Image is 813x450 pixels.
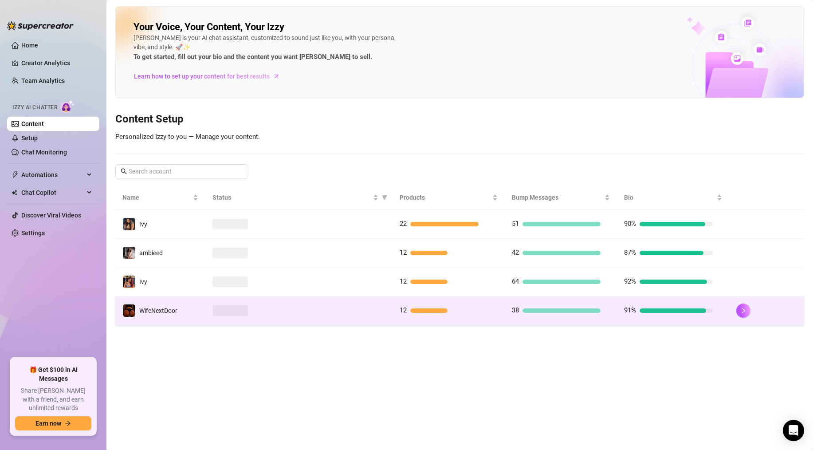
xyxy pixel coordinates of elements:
[624,249,636,257] span: 87%
[15,416,91,430] button: Earn nowarrow-right
[12,103,57,112] span: Izzy AI Chatter
[400,249,407,257] span: 12
[139,307,177,314] span: WifeNextDoor
[129,166,236,176] input: Search account
[512,220,519,228] span: 51
[139,249,163,257] span: ambieed
[21,168,84,182] span: Automations
[139,278,147,285] span: Ivy
[21,56,92,70] a: Creator Analytics
[61,100,75,113] img: AI Chatter
[382,195,387,200] span: filter
[512,277,519,285] span: 64
[115,186,205,210] th: Name
[123,247,135,259] img: ambieed
[740,308,746,314] span: right
[134,21,284,33] h2: Your Voice, Your Content, Your Izzy
[21,77,65,84] a: Team Analytics
[134,33,400,63] div: [PERSON_NAME] is your AI chat assistant, customized to sound just like you, with your persona, vi...
[783,420,804,441] div: Open Intercom Messenger
[21,42,38,49] a: Home
[21,229,45,237] a: Settings
[15,387,91,413] span: Share [PERSON_NAME] with a friend, and earn unlimited rewards
[400,220,407,228] span: 22
[139,221,147,228] span: Ivy
[12,189,17,196] img: Chat Copilot
[624,306,636,314] span: 91%
[7,21,74,30] img: logo-BBDzfeDw.svg
[272,72,281,81] span: arrow-right
[380,191,389,204] span: filter
[212,193,371,202] span: Status
[12,171,19,178] span: thunderbolt
[512,306,519,314] span: 38
[21,120,44,127] a: Content
[21,149,67,156] a: Chat Monitoring
[617,186,729,210] th: Bio
[393,186,505,210] th: Products
[123,276,135,288] img: Ivy
[624,193,715,202] span: Bio
[15,366,91,383] span: 🎁 Get $100 in AI Messages
[736,304,750,318] button: right
[115,112,804,126] h3: Content Setup
[400,277,407,285] span: 12
[21,186,84,200] span: Chat Copilot
[35,420,61,427] span: Earn now
[21,212,81,219] a: Discover Viral Videos
[512,249,519,257] span: 42
[205,186,393,210] th: Status
[123,304,135,317] img: WifeNextDoor
[134,53,372,61] strong: To get started, fill out your bio and the content you want [PERSON_NAME] to sell.
[115,133,260,141] span: Personalized Izzy to you — Manage your content.
[122,193,191,202] span: Name
[624,220,636,228] span: 90%
[624,277,636,285] span: 92%
[21,134,38,142] a: Setup
[123,218,135,230] img: Ivy
[121,168,127,174] span: search
[400,193,491,202] span: Products
[666,7,804,98] img: ai-chatter-content-library-cLFOSyPT.png
[512,193,603,202] span: Bump Messages
[134,69,287,83] a: Learn how to set up your content for best results
[134,71,270,81] span: Learn how to set up your content for best results
[400,306,407,314] span: 12
[505,186,617,210] th: Bump Messages
[65,420,71,426] span: arrow-right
